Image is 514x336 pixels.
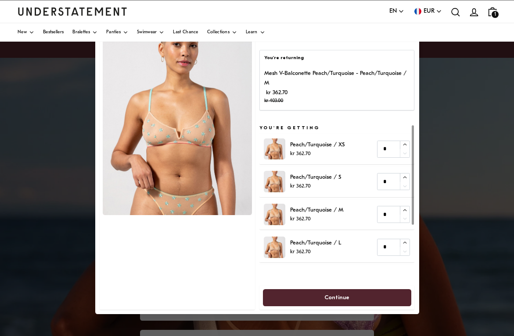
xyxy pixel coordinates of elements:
p: You're returning [264,55,410,62]
strike: kr 403.00 [264,99,283,103]
button: Continue [262,289,411,306]
button: EUR [413,7,442,16]
a: Learn [246,23,265,42]
span: Collections [207,30,230,35]
span: Learn [246,30,258,35]
a: Last Chance [173,23,198,42]
p: kr 362.70 [290,150,344,158]
a: 1 [483,3,502,21]
a: Swimwear [137,23,164,42]
span: EUR [424,7,435,16]
a: Bestsellers [43,23,64,42]
span: Last Chance [173,30,198,35]
p: kr 362.70 [290,248,341,256]
p: kr 362.70 [290,182,341,191]
img: PEME-BRA-028_46a8d15a-869b-4565-8017-d983a9479f9a.jpg [103,29,252,215]
span: Continue [324,290,349,306]
button: EN [389,7,404,16]
p: Mesh V-Balconette Peach/Turquoise - Peach/Turquoise / M [264,69,410,88]
span: 1 [492,11,499,18]
p: Peach/Turquoise / M [290,205,343,215]
span: Panties [106,30,121,35]
span: Bralettes [72,30,90,35]
a: Understatement Homepage [18,7,127,15]
span: New [18,30,27,35]
h5: You're getting [259,124,414,131]
span: Bestsellers [43,30,64,35]
p: Peach/Turquoise / S [290,173,341,182]
p: Peach/Turquoise / XS [290,140,344,149]
p: kr 362.70 [264,88,410,106]
span: EN [389,7,397,16]
img: PEME-BRA-028_46a8d15a-869b-4565-8017-d983a9479f9a.jpg [264,171,285,192]
span: Swimwear [137,30,157,35]
p: Peach/Turquoise / L [290,238,341,248]
a: Collections [207,23,237,42]
img: PEME-BRA-028_46a8d15a-869b-4565-8017-d983a9479f9a.jpg [264,204,285,225]
img: PEME-BRA-028_46a8d15a-869b-4565-8017-d983a9479f9a.jpg [264,138,285,160]
a: New [18,23,34,42]
a: Panties [106,23,128,42]
a: Bralettes [72,23,97,42]
p: kr 362.70 [290,215,343,223]
img: PEME-BRA-028_46a8d15a-869b-4565-8017-d983a9479f9a.jpg [264,237,285,258]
